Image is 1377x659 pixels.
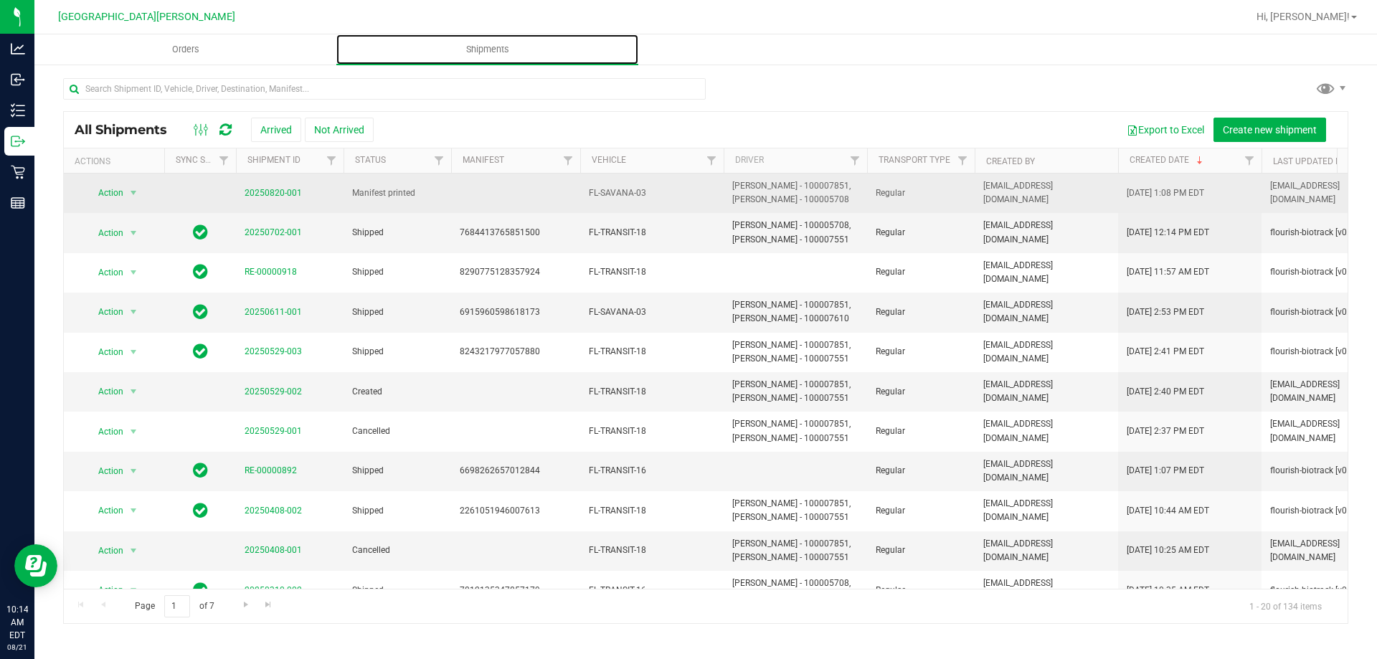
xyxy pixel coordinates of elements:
span: All Shipments [75,122,181,138]
span: FL-SAVANA-03 [589,305,715,319]
a: Filter [843,148,867,173]
span: FL-TRANSIT-18 [589,345,715,359]
a: 20250408-002 [245,506,302,516]
a: Sync Status [176,155,231,165]
span: [DATE] 2:40 PM EDT [1127,385,1204,399]
span: [PERSON_NAME] - 100007851, [PERSON_NAME] - 100007551 [732,537,858,564]
a: 20250529-003 [245,346,302,356]
span: select [125,501,143,521]
span: Regular [876,584,966,597]
span: flourish-biotrack [v0.1.0] [1270,584,1363,597]
a: Filter [427,148,451,173]
span: 6698262657012844 [460,464,572,478]
span: 7812135347857179 [460,584,572,597]
iframe: Resource center [14,544,57,587]
a: Status [355,155,386,165]
a: RE-00000918 [245,267,297,277]
span: Create new shipment [1223,124,1317,136]
span: Hi, [PERSON_NAME]! [1257,11,1350,22]
inline-svg: Retail [11,165,25,179]
input: 1 [164,595,190,617]
a: Created By [986,156,1035,166]
span: Action [85,342,124,362]
span: Orders [153,43,219,56]
button: Create new shipment [1213,118,1326,142]
span: 8243217977057880 [460,345,572,359]
span: Regular [876,345,966,359]
span: [EMAIL_ADDRESS][DOMAIN_NAME] [983,537,1109,564]
span: 1 - 20 of 134 items [1238,595,1333,617]
a: Go to the last page [258,595,279,615]
span: FL-TRANSIT-18 [589,425,715,438]
span: [EMAIL_ADDRESS][DOMAIN_NAME] [983,179,1109,207]
span: Regular [876,544,966,557]
a: Go to the next page [235,595,256,615]
a: 20250702-001 [245,227,302,237]
span: Regular [876,305,966,319]
a: Filter [951,148,975,173]
span: In Sync [193,580,208,600]
span: In Sync [193,302,208,322]
span: [DATE] 10:44 AM EDT [1127,504,1209,518]
span: [DATE] 10:25 AM EDT [1127,544,1209,557]
span: FL-SAVANA-03 [589,186,715,200]
a: Filter [557,148,580,173]
span: Regular [876,504,966,518]
span: Cancelled [352,425,443,438]
button: Export to Excel [1117,118,1213,142]
input: Search Shipment ID, Vehicle, Driver, Destination, Manifest... [63,78,706,100]
span: FL-TRANSIT-18 [589,544,715,557]
span: [EMAIL_ADDRESS][DOMAIN_NAME] [983,378,1109,405]
span: select [125,381,143,402]
span: Action [85,501,124,521]
a: 20250529-002 [245,387,302,397]
span: [DATE] 2:37 PM EDT [1127,425,1204,438]
span: Shipped [352,464,443,478]
inline-svg: Analytics [11,42,25,56]
a: Vehicle [592,155,626,165]
a: 20250408-001 [245,545,302,555]
span: Action [85,580,124,600]
span: [DATE] 1:07 PM EDT [1127,464,1204,478]
span: In Sync [193,460,208,480]
span: Shipped [352,226,443,240]
span: [PERSON_NAME] - 100007851, [PERSON_NAME] - 100005708 [732,179,858,207]
span: select [125,541,143,561]
span: flourish-biotrack [v0.1.0] [1270,265,1363,279]
span: [DATE] 10:35 AM EDT [1127,584,1209,597]
th: Driver [724,148,867,174]
a: Filter [700,148,724,173]
span: [PERSON_NAME] - 100007851, [PERSON_NAME] - 100007610 [732,298,858,326]
span: [DATE] 12:14 PM EDT [1127,226,1209,240]
span: [PERSON_NAME] - 100005708, [PERSON_NAME] - 100007551 [732,219,858,246]
inline-svg: Outbound [11,134,25,148]
span: Page of 7 [123,595,226,617]
span: [GEOGRAPHIC_DATA][PERSON_NAME] [58,11,235,23]
span: Manifest printed [352,186,443,200]
span: FL-TRANSIT-18 [589,265,715,279]
a: RE-00000892 [245,465,297,475]
span: In Sync [193,262,208,282]
span: [PERSON_NAME] - 100007851, [PERSON_NAME] - 100007551 [732,417,858,445]
span: 6915960598618173 [460,305,572,319]
a: 20250529-001 [245,426,302,436]
span: Action [85,223,124,243]
a: Filter [320,148,344,173]
span: [EMAIL_ADDRESS][DOMAIN_NAME] [983,298,1109,326]
span: select [125,262,143,283]
span: [DATE] 11:57 AM EDT [1127,265,1209,279]
p: 10:14 AM EDT [6,603,28,642]
span: FL-TRANSIT-18 [589,504,715,518]
span: select [125,422,143,442]
div: Actions [75,156,158,166]
span: Action [85,381,124,402]
span: [PERSON_NAME] - 100005708, [PERSON_NAME] - 100007551 [732,577,858,604]
span: [PERSON_NAME] - 100007851, [PERSON_NAME] - 100007551 [732,338,858,366]
span: Action [85,461,124,481]
span: select [125,223,143,243]
inline-svg: Inbound [11,72,25,87]
button: Not Arrived [305,118,374,142]
span: Regular [876,226,966,240]
span: select [125,302,143,322]
span: [EMAIL_ADDRESS][DOMAIN_NAME] [983,577,1109,604]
